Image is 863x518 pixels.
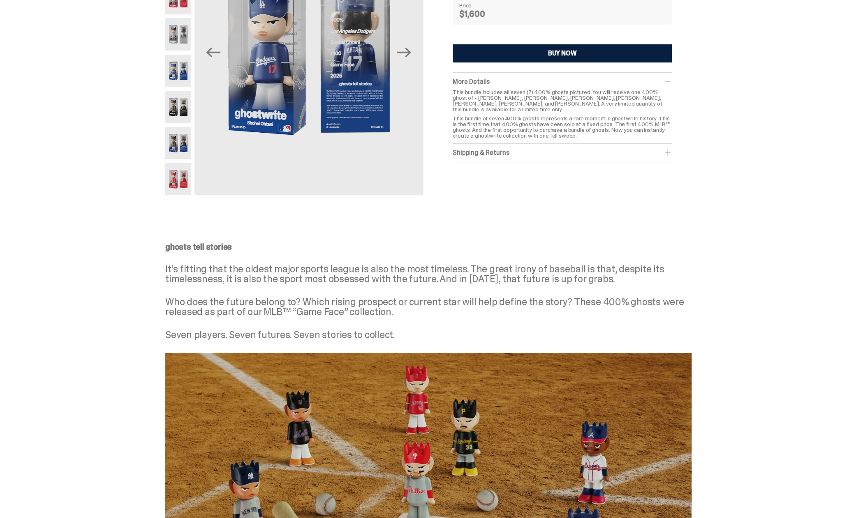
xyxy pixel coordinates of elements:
[165,330,692,340] p: Seven players. Seven futures. Seven stories to collect.
[165,297,692,317] p: Who does the future belong to? Which rising prospect or current star will help define the story? ...
[453,149,672,157] div: Shipping & Returns
[453,89,672,112] p: This bundle includes all seven (7) 400% ghosts pictured. You will receive one 400% ghost of - [PE...
[395,44,413,62] button: Next
[453,77,490,86] span: More Details
[165,264,692,284] p: It’s fitting that the oldest major sports league is also the most timeless. The great irony of ba...
[165,18,191,50] img: 04-ghostwrite-mlb-game-face-complete-set-aaron-judge.png
[165,127,191,159] img: 07-ghostwrite-mlb-game-face-complete-set-juan-soto.png
[459,2,500,8] dt: Price
[204,44,222,62] button: Previous
[165,163,191,195] img: 08-ghostwrite-mlb-game-face-complete-set-mike-trout.png
[548,50,577,57] div: BUY NOW
[459,10,500,18] dd: $1,600
[453,44,672,62] button: BUY NOW
[165,91,191,123] img: 06-ghostwrite-mlb-game-face-complete-set-paul-skenes.png
[165,243,692,251] p: ghosts tell stories
[453,115,672,138] p: This bundle of seven 400% ghosts represents a rare moment in ghostwrite history. This is the firs...
[165,55,191,87] img: 05-ghostwrite-mlb-game-face-complete-set-shohei-ohtani.png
